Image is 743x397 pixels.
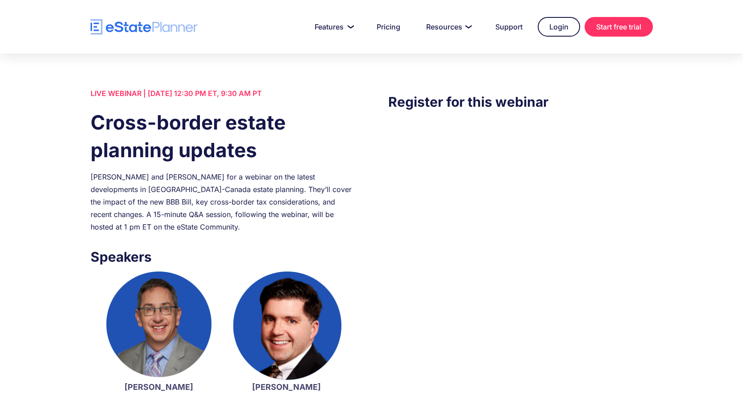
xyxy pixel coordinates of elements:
strong: [PERSON_NAME] [252,382,321,392]
a: Pricing [366,18,411,36]
a: Start free trial [585,17,653,37]
a: Support [485,18,533,36]
h3: Speakers [91,247,355,267]
strong: [PERSON_NAME] [125,382,193,392]
div: [PERSON_NAME] and [PERSON_NAME] for a webinar on the latest developments in [GEOGRAPHIC_DATA]-Can... [91,171,355,233]
div: LIVE WEBINAR | [DATE] 12:30 PM ET, 9:30 AM PT [91,87,355,100]
h3: Register for this webinar [388,92,652,112]
a: Resources [415,18,480,36]
a: Features [304,18,361,36]
a: Login [538,17,580,37]
h1: Cross-border estate planning updates [91,109,355,164]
